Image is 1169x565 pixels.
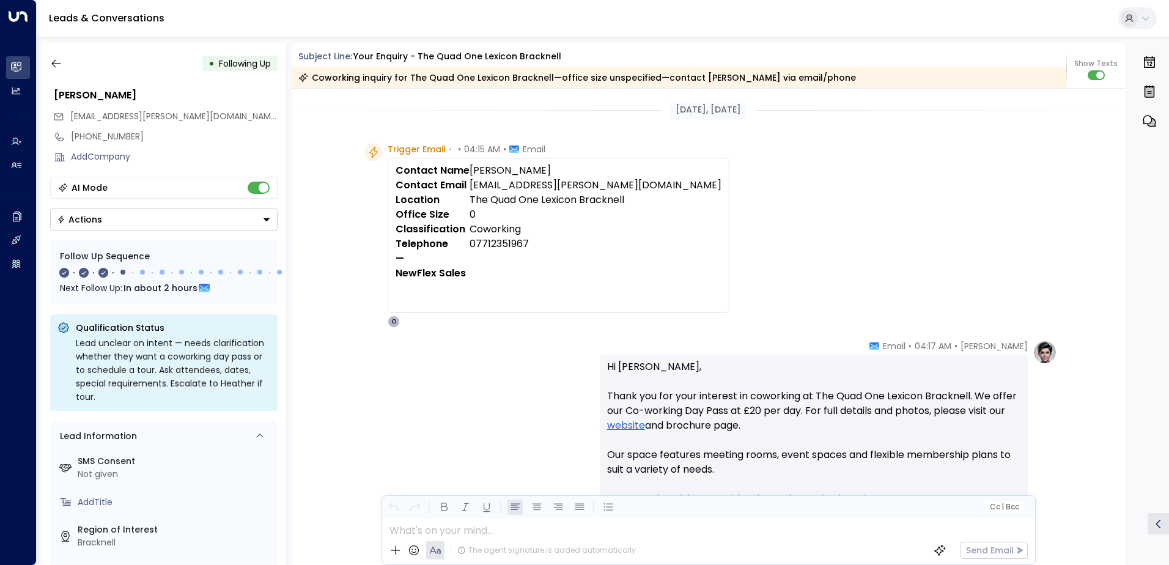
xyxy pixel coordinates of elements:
[57,214,102,225] div: Actions
[396,207,449,221] strong: Office Size
[449,143,452,155] span: •
[60,281,268,295] div: Next Follow Up:
[78,455,273,468] label: SMS Consent
[72,182,108,194] div: AI Mode
[457,545,636,556] div: The agent signature is added automatically
[458,143,461,155] span: •
[50,209,278,231] button: Actions
[523,143,545,155] span: Email
[396,178,466,192] strong: Contact Email
[71,150,278,163] div: AddCompany
[386,500,401,515] button: Undo
[989,503,1019,511] span: Cc Bcc
[388,316,400,328] div: O
[1001,503,1004,511] span: |
[915,340,951,352] span: 04:17 AM
[78,468,273,481] div: Not given
[396,251,404,265] strong: —
[470,163,721,178] td: [PERSON_NAME]
[298,50,352,62] span: Subject Line:
[607,418,645,433] a: website
[70,110,279,122] span: [EMAIL_ADDRESS][PERSON_NAME][DOMAIN_NAME]
[78,523,273,536] label: Region of Interest
[954,340,957,352] span: •
[470,178,721,193] td: [EMAIL_ADDRESS][PERSON_NAME][DOMAIN_NAME]
[388,143,446,155] span: Trigger Email
[298,72,856,84] div: Coworking inquiry for The Quad One Lexicon Bracknell—office size unspecified—contact [PERSON_NAME...
[76,322,270,334] p: Qualification Status
[219,57,271,70] span: Following Up
[50,209,278,231] div: Button group with a nested menu
[56,430,137,443] div: Lead Information
[60,250,268,263] div: Follow Up Sequence
[503,143,506,155] span: •
[470,193,721,207] td: The Quad One Lexicon Bracknell
[1033,340,1057,364] img: profile-logo.png
[464,143,500,155] span: 04:15 AM
[909,340,912,352] span: •
[54,88,278,103] div: [PERSON_NAME]
[208,53,215,75] div: •
[396,222,465,236] strong: Classification
[78,536,273,549] div: Bracknell
[961,340,1028,352] span: [PERSON_NAME]
[396,193,440,207] strong: Location
[1074,58,1118,69] span: Show Texts
[76,336,270,404] div: Lead unclear on intent — needs clarification whether they want a coworking day pass or to schedul...
[78,496,273,509] div: AddTitle
[71,130,278,143] div: [PHONE_NUMBER]
[396,163,470,177] strong: Contact Name
[49,11,164,25] a: Leads & Conversations
[70,110,278,123] span: alex.e.parry@gmail.com
[470,237,721,251] td: 07712351967
[883,340,905,352] span: Email
[396,237,448,251] strong: Telephone
[124,281,197,295] span: In about 2 hours
[470,222,721,237] td: Coworking
[396,266,466,280] strong: NewFlex Sales
[407,500,422,515] button: Redo
[353,50,561,63] div: Your enquiry - The Quad One Lexicon Bracknell
[984,501,1023,513] button: Cc|Bcc
[470,207,721,222] td: 0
